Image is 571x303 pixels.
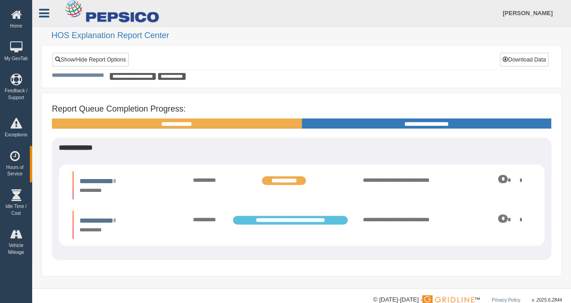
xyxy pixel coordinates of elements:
[73,171,531,199] li: Expand
[492,297,520,303] a: Privacy Policy
[52,53,129,67] a: Show/Hide Report Options
[73,211,531,239] li: Expand
[532,297,562,303] span: v. 2025.6.2844
[52,105,551,114] h4: Report Queue Completion Progress:
[500,53,548,67] button: Download Data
